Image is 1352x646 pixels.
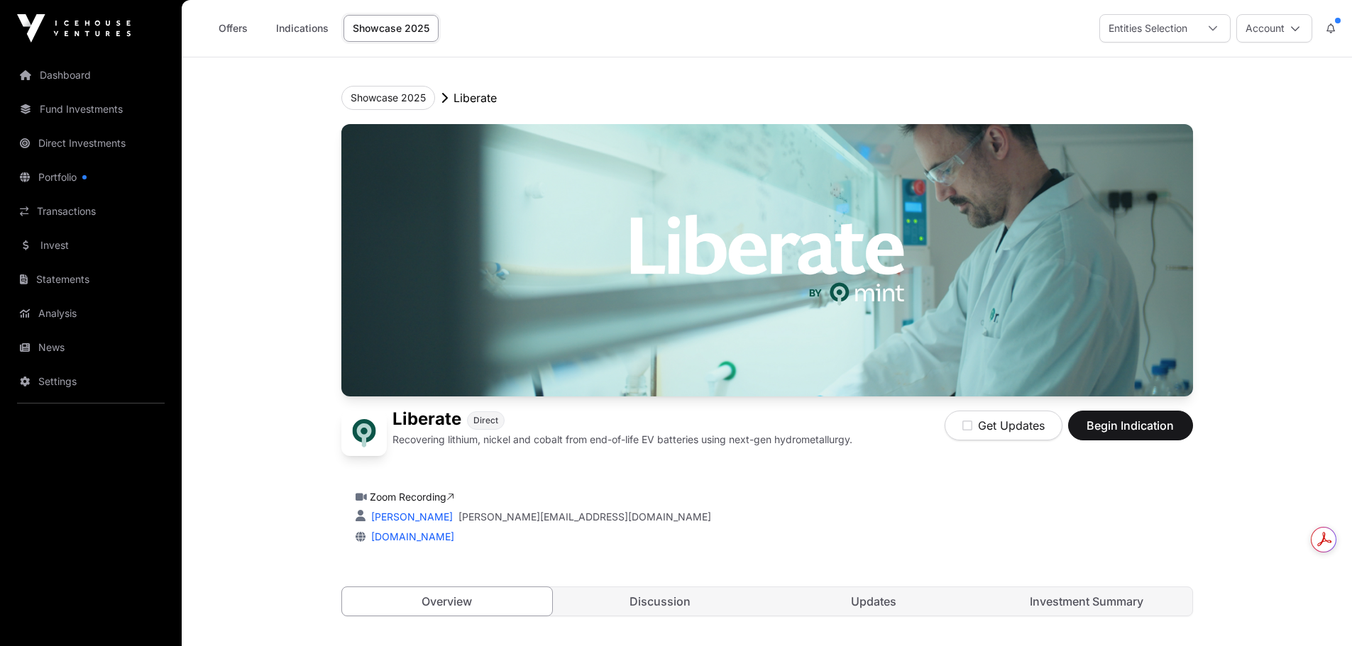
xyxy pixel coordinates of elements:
a: [PERSON_NAME] [368,511,453,523]
a: Begin Indication [1068,425,1193,439]
img: Liberate [341,124,1193,396]
span: Direct [473,415,498,426]
a: Transactions [11,196,170,227]
a: Settings [11,366,170,397]
div: Entities Selection [1100,15,1196,42]
a: Discussion [555,587,766,616]
iframe: Chat Widget [1281,578,1352,646]
h1: Liberate [392,411,461,430]
a: Zoom Recording [370,491,454,503]
img: Icehouse Ventures Logo [17,14,131,43]
button: Account [1236,14,1312,43]
a: Showcase 2025 [344,15,439,42]
a: [PERSON_NAME][EMAIL_ADDRESS][DOMAIN_NAME] [458,510,711,524]
a: Portfolio [11,162,170,193]
a: Overview [341,586,554,616]
a: Direct Investments [11,128,170,159]
a: Analysis [11,298,170,329]
p: Recovering lithium, nickel and cobalt from end-of-life EV batteries using next-gen hydrometallurgy. [392,433,852,447]
a: Investment Summary [982,587,1192,616]
a: Indications [267,15,338,42]
p: Liberate [454,89,497,106]
a: Offers [204,15,261,42]
nav: Tabs [342,587,1192,616]
button: Begin Indication [1068,411,1193,440]
button: Get Updates [945,411,1062,440]
span: Begin Indication [1086,417,1175,434]
a: [DOMAIN_NAME] [366,530,454,542]
a: Fund Investments [11,94,170,125]
a: Invest [11,230,170,261]
a: News [11,332,170,363]
a: Statements [11,264,170,295]
a: Dashboard [11,60,170,91]
a: Updates [769,587,979,616]
img: Liberate [341,411,387,456]
button: Showcase 2025 [341,86,435,110]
